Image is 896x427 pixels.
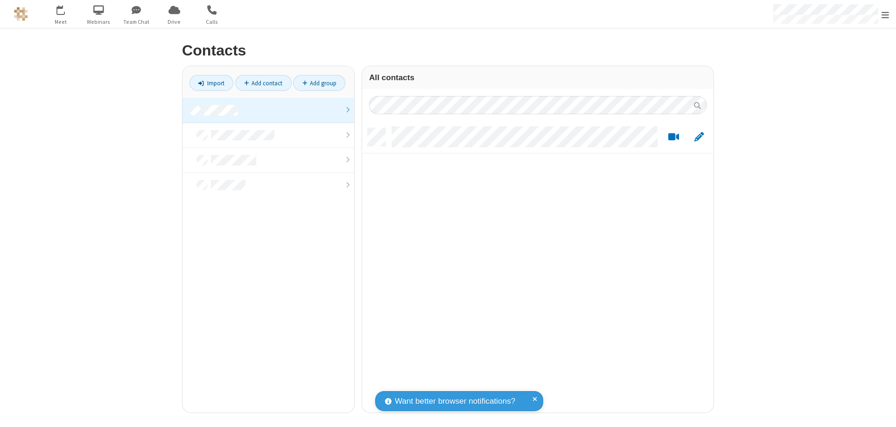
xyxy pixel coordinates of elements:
h3: All contacts [369,73,707,82]
a: Add group [293,75,345,91]
a: Add contact [235,75,292,91]
span: Want better browser notifications? [395,395,515,407]
span: Meet [43,18,78,26]
span: Team Chat [119,18,154,26]
span: Calls [195,18,230,26]
h2: Contacts [182,42,714,59]
div: grid [362,121,714,413]
a: Import [189,75,233,91]
span: Drive [157,18,192,26]
button: Start a video meeting [665,131,683,143]
span: Webinars [81,18,116,26]
button: Edit [690,131,708,143]
img: QA Selenium DO NOT DELETE OR CHANGE [14,7,28,21]
div: 1 [63,5,69,12]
